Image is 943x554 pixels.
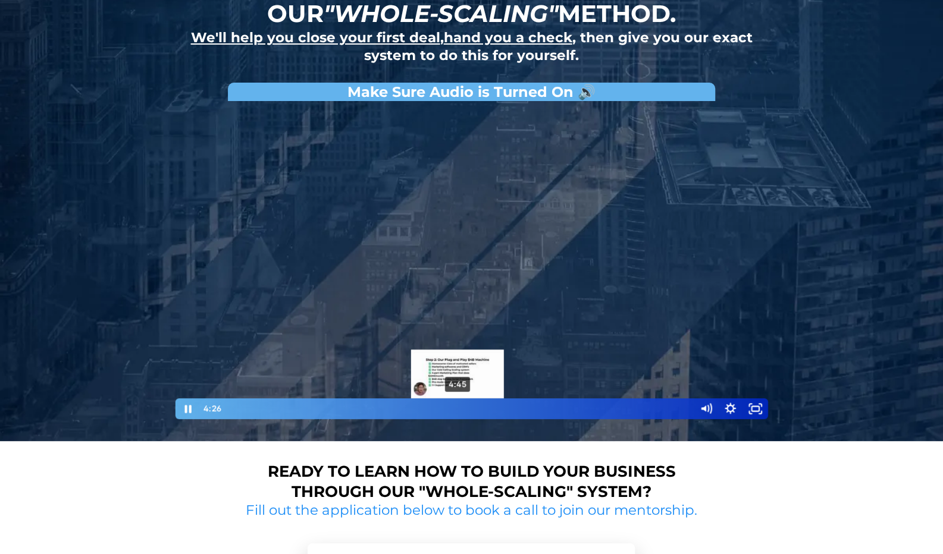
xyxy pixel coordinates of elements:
[267,462,675,501] strong: Ready to learn how to build your business through our "whole-scaling" system?
[190,29,440,46] u: We'll help you close your first deal
[347,83,596,100] strong: Make Sure Audio is Turned On 🔊
[443,29,572,46] u: hand you a check
[242,502,702,520] h2: Fill out the application below to book a call to join our mentorship.
[190,29,752,64] strong: , , then give you our exact system to do this for yourself.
